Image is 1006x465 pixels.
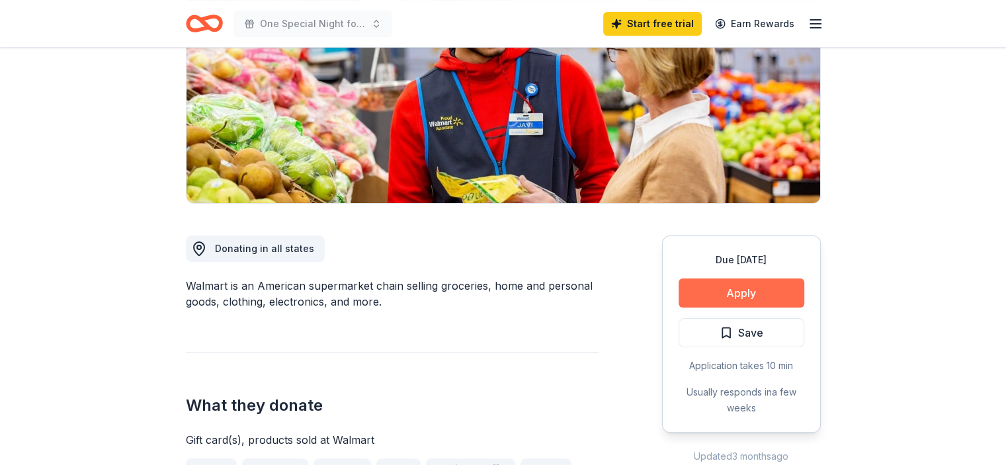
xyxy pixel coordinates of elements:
[233,11,392,37] button: One Special Night for Special Kids
[186,432,599,448] div: Gift card(s), products sold at Walmart
[215,243,314,254] span: Donating in all states
[260,16,366,32] span: One Special Night for Special Kids
[679,252,804,268] div: Due [DATE]
[186,278,599,310] div: Walmart is an American supermarket chain selling groceries, home and personal goods, clothing, el...
[679,278,804,308] button: Apply
[738,324,763,341] span: Save
[679,358,804,374] div: Application takes 10 min
[679,384,804,416] div: Usually responds in a few weeks
[186,8,223,39] a: Home
[662,448,821,464] div: Updated 3 months ago
[707,12,802,36] a: Earn Rewards
[679,318,804,347] button: Save
[186,395,599,416] h2: What they donate
[603,12,702,36] a: Start free trial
